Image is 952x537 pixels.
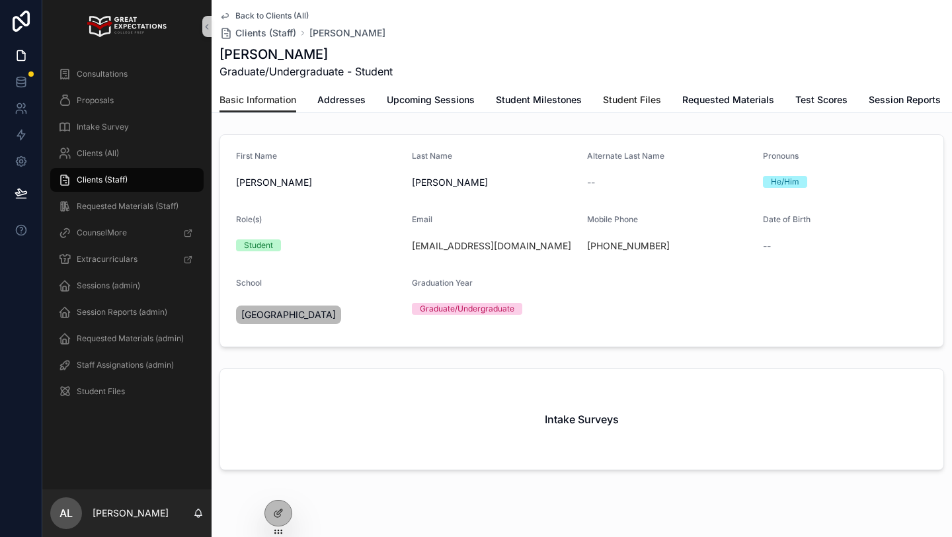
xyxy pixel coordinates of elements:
[42,53,212,421] div: scrollable content
[771,176,799,188] div: He/Him
[603,88,661,114] a: Student Files
[795,88,848,114] a: Test Scores
[795,93,848,106] span: Test Scores
[87,16,166,37] img: App logo
[241,308,336,321] span: [GEOGRAPHIC_DATA]
[496,93,582,106] span: Student Milestones
[50,115,204,139] a: Intake Survey
[763,214,811,224] span: Date of Birth
[244,239,273,251] div: Student
[77,175,128,185] span: Clients (Staff)
[412,278,473,288] span: Graduation Year
[219,26,296,40] a: Clients (Staff)
[236,214,262,224] span: Role(s)
[59,505,73,521] span: AL
[77,360,174,370] span: Staff Assignations (admin)
[317,93,366,106] span: Addresses
[587,239,670,253] a: [PHONE_NUMBER]
[387,88,475,114] a: Upcoming Sessions
[236,278,262,288] span: School
[77,95,114,106] span: Proposals
[77,227,127,238] span: CounselMore
[219,63,393,79] span: Graduate/Undergraduate - Student
[77,307,167,317] span: Session Reports (admin)
[50,142,204,165] a: Clients (All)
[50,247,204,271] a: Extracurriculars
[50,221,204,245] a: CounselMore
[387,93,475,106] span: Upcoming Sessions
[236,176,401,189] span: [PERSON_NAME]
[420,303,514,315] div: Graduate/Undergraduate
[50,353,204,377] a: Staff Assignations (admin)
[77,122,129,132] span: Intake Survey
[219,93,296,106] span: Basic Information
[219,45,393,63] h1: [PERSON_NAME]
[869,88,941,114] a: Session Reports
[50,89,204,112] a: Proposals
[412,239,571,253] a: [EMAIL_ADDRESS][DOMAIN_NAME]
[219,11,309,21] a: Back to Clients (All)
[587,151,664,161] span: Alternate Last Name
[77,386,125,397] span: Student Files
[50,168,204,192] a: Clients (Staff)
[545,411,619,427] h2: Intake Surveys
[93,507,169,520] p: [PERSON_NAME]
[763,239,771,253] span: --
[682,93,774,106] span: Requested Materials
[763,151,799,161] span: Pronouns
[77,254,138,265] span: Extracurriculars
[412,176,577,189] span: [PERSON_NAME]
[412,151,452,161] span: Last Name
[236,151,277,161] span: First Name
[50,327,204,351] a: Requested Materials (admin)
[235,26,296,40] span: Clients (Staff)
[587,176,595,189] span: --
[77,333,184,344] span: Requested Materials (admin)
[682,88,774,114] a: Requested Materials
[77,69,128,79] span: Consultations
[219,88,296,113] a: Basic Information
[412,214,432,224] span: Email
[235,11,309,21] span: Back to Clients (All)
[50,380,204,403] a: Student Files
[587,214,638,224] span: Mobile Phone
[77,148,119,159] span: Clients (All)
[50,300,204,324] a: Session Reports (admin)
[50,274,204,298] a: Sessions (admin)
[496,88,582,114] a: Student Milestones
[869,93,941,106] span: Session Reports
[309,26,385,40] a: [PERSON_NAME]
[50,62,204,86] a: Consultations
[317,88,366,114] a: Addresses
[603,93,661,106] span: Student Files
[50,194,204,218] a: Requested Materials (Staff)
[77,201,178,212] span: Requested Materials (Staff)
[77,280,140,291] span: Sessions (admin)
